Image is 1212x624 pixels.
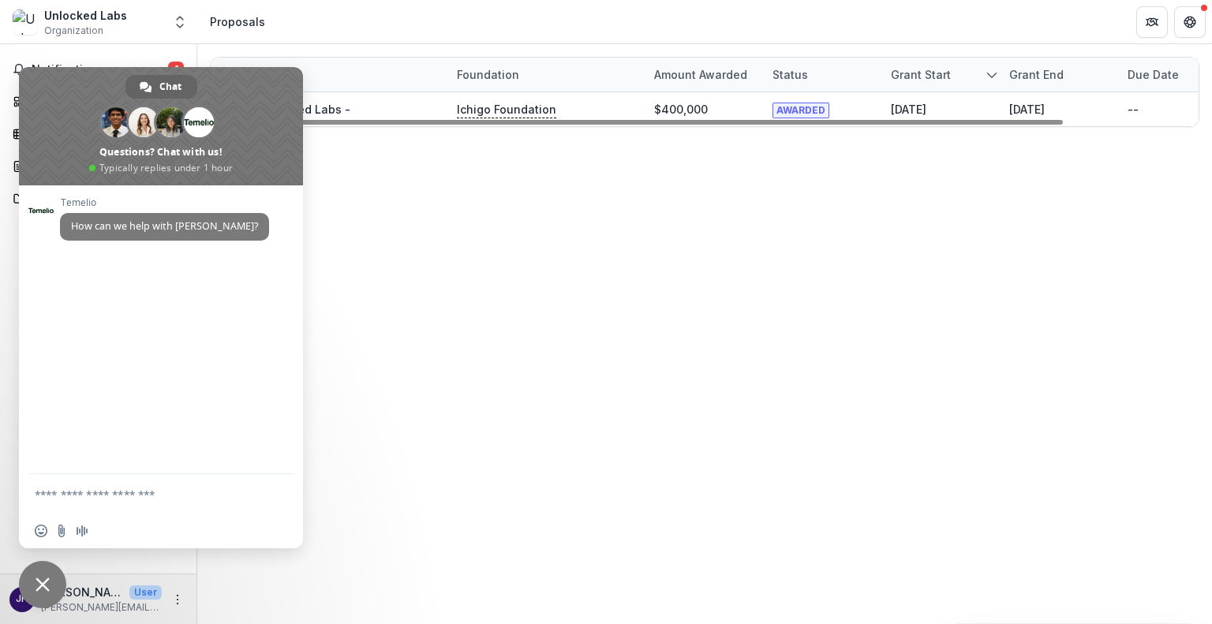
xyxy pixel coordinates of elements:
div: Grant [250,66,300,83]
a: Dashboard [6,88,190,114]
div: Chat [125,75,197,99]
span: Audio message [76,525,88,537]
div: Close chat [19,561,66,608]
a: Proposals [6,153,190,179]
div: Proposals [210,13,265,30]
div: Status [763,58,881,92]
div: $400,000 [654,101,708,118]
div: Jessica Hicklin [16,594,28,604]
div: Grant start [881,58,1000,92]
span: Chat [159,75,181,99]
span: Organization [44,24,103,38]
div: Amount awarded [645,66,757,83]
img: Unlocked Labs [13,9,38,35]
div: Grant end [1000,58,1118,92]
span: 1 [168,62,184,77]
a: Unlocked Labs - [260,103,350,116]
a: Documents [6,185,190,211]
div: Unlocked Labs [44,7,127,24]
button: Partners [1136,6,1168,38]
div: Foundation [447,58,645,92]
div: Grant [250,58,447,92]
div: Due Date [1118,66,1188,83]
div: Grant start [881,66,960,83]
p: Ichigo Foundation [457,101,556,118]
div: [DATE] [1009,101,1045,118]
p: User [129,585,162,600]
span: Temelio [60,197,269,208]
span: AWARDED [772,103,829,118]
span: How can we help with [PERSON_NAME]? [71,219,258,233]
span: Send a file [55,525,68,537]
svg: sorted descending [986,69,998,81]
button: Open entity switcher [169,6,191,38]
a: Tasks [6,121,190,147]
span: Notifications [32,63,168,77]
button: More [168,590,187,609]
div: Grant end [1000,66,1073,83]
div: [DATE] [891,101,926,118]
span: Insert an emoji [35,525,47,537]
button: Get Help [1174,6,1206,38]
div: Status [763,66,817,83]
div: Foundation [447,66,529,83]
button: Notifications1 [6,57,190,82]
div: Amount awarded [645,58,763,92]
textarea: Compose your message... [35,488,252,502]
div: -- [1128,101,1139,118]
nav: breadcrumb [204,10,271,33]
p: [PERSON_NAME] [41,584,123,600]
p: [PERSON_NAME][EMAIL_ADDRESS][DOMAIN_NAME] [41,600,162,615]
